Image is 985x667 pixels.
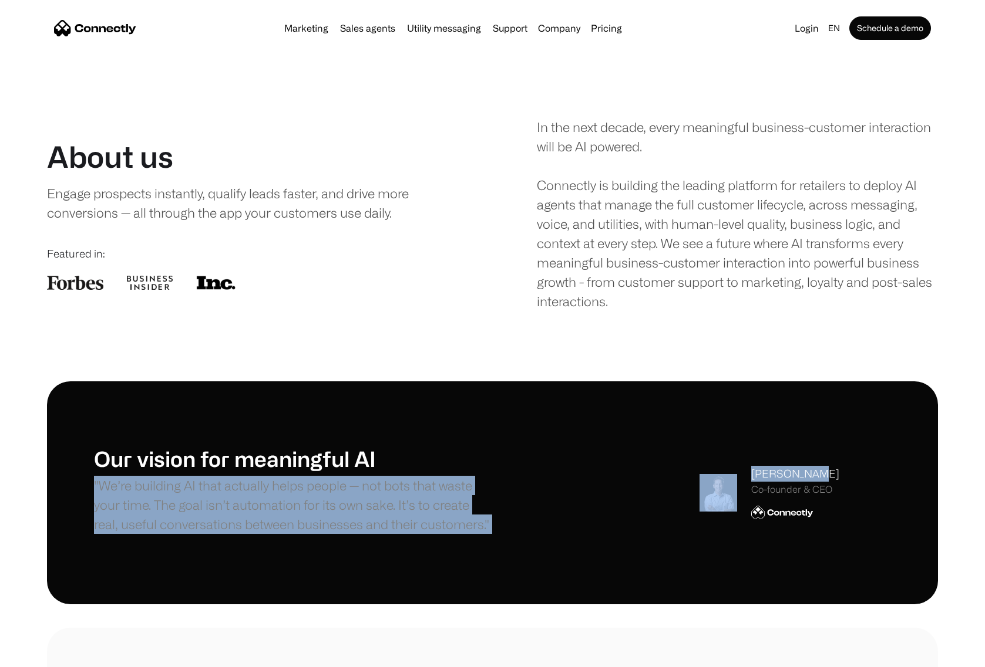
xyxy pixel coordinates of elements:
[280,23,333,33] a: Marketing
[828,20,840,36] div: en
[54,19,136,37] a: home
[586,23,627,33] a: Pricing
[751,484,839,495] div: Co-founder & CEO
[790,20,823,36] a: Login
[751,466,839,482] div: [PERSON_NAME]
[537,117,938,311] div: In the next decade, every meaningful business-customer interaction will be AI powered. Connectly ...
[849,16,931,40] a: Schedule a demo
[538,20,580,36] div: Company
[534,20,584,36] div: Company
[23,646,70,663] ul: Language list
[47,184,428,222] div: Engage prospects instantly, qualify leads faster, and drive more conversions — all through the ap...
[94,476,493,534] p: "We’re building AI that actually helps people — not bots that waste your time. The goal isn’t aut...
[488,23,532,33] a: Support
[47,246,448,262] div: Featured in:
[12,645,70,663] aside: Language selected: English
[402,23,486,33] a: Utility messaging
[823,20,847,36] div: en
[335,23,400,33] a: Sales agents
[47,139,173,174] h1: About us
[94,446,493,471] h1: Our vision for meaningful AI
